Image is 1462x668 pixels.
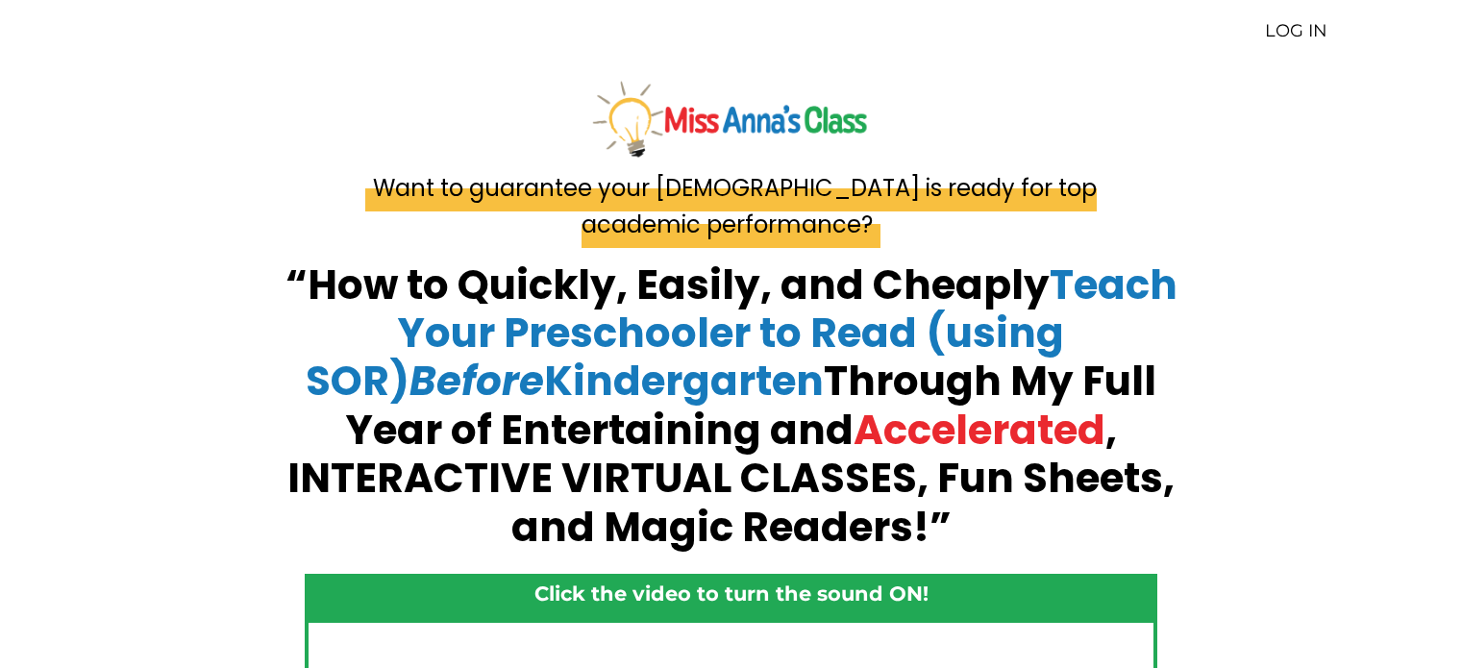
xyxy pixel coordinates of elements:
[409,353,544,409] em: Before
[285,257,1177,556] strong: “How to Quickly, Easily, and Cheaply Through My Full Year of Entertaining and , INTERACTIVE VIRTU...
[365,164,1097,248] span: Want to guarantee your [DEMOGRAPHIC_DATA] is ready for top academic performance?
[1265,20,1327,41] a: LOG IN
[854,402,1105,458] span: Accelerated
[534,581,929,606] strong: Click the video to turn the sound ON!
[306,257,1177,410] span: Teach Your Preschooler to Read (using SOR) Kindergarten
